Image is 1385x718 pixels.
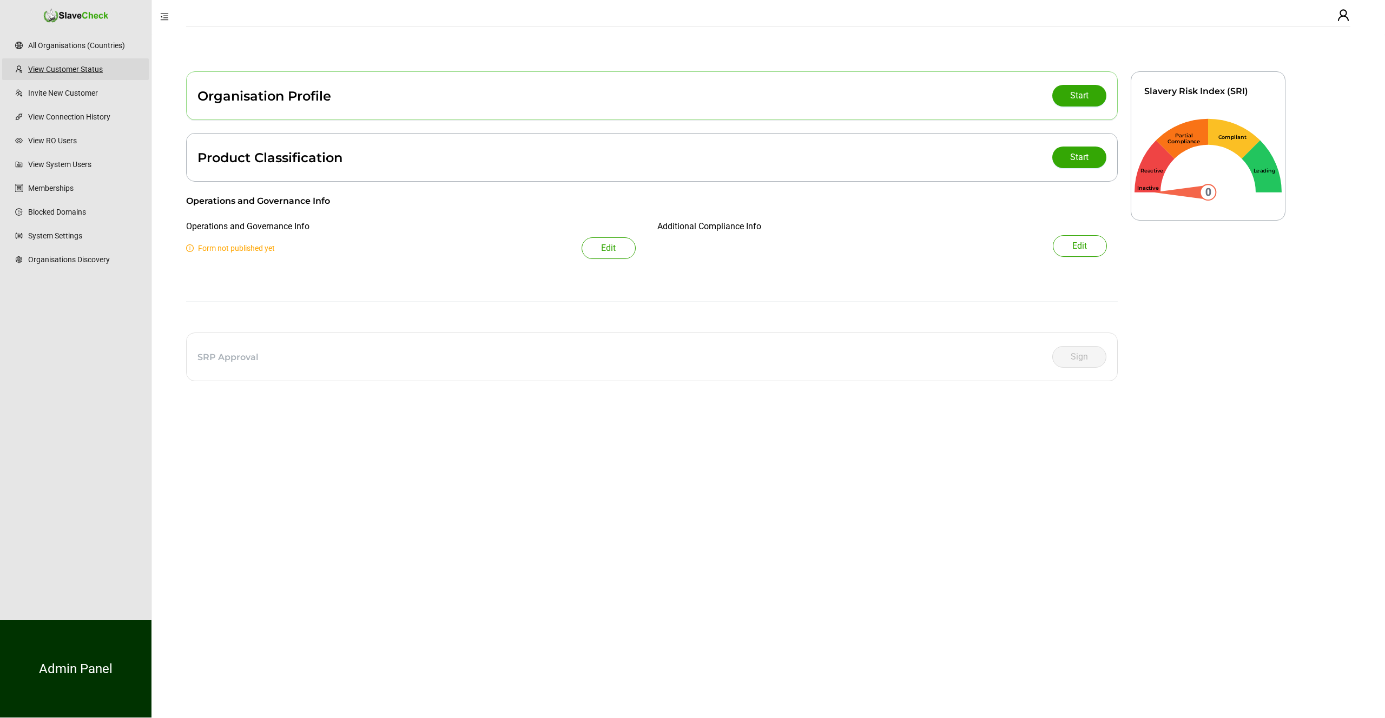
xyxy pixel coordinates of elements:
div: Leading [1247,168,1282,174]
a: Memberships [28,177,140,199]
a: System Settings [28,225,140,247]
button: Start [1052,147,1106,168]
span: Edit [601,242,616,255]
div: Product Classification [197,150,342,165]
span: Start [1070,151,1089,164]
text: 0 [1205,186,1211,198]
div: Reactive [1135,168,1169,174]
div: Inactive [1131,185,1165,191]
span: user [1337,9,1350,22]
span: Form not published yet [186,244,275,252]
span: Edit [1072,240,1087,252]
a: View System Users [28,154,140,175]
svg: Gauge 0 [1122,98,1295,219]
div: Organisation Profile [197,88,331,104]
div: Operations and Governance Info [186,220,309,233]
button: Start [1052,85,1106,107]
div: Partial Compliance [1166,132,1201,145]
a: View Connection History [28,106,140,128]
span: exclamation-circle [186,244,194,252]
div: Operations and Governance Info [186,195,1107,208]
a: View RO Users [28,130,140,151]
span: menu-fold [160,12,169,21]
a: Blocked Domains [28,201,140,223]
div: Slavery Risk Index (SRI) [1144,85,1272,98]
button: Edit [1053,235,1107,257]
div: SRP Approval [197,352,259,362]
span: Start [1070,89,1089,102]
a: Invite New Customer [28,82,140,104]
button: Edit [582,237,636,259]
a: All Organisations (Countries) [28,35,140,56]
button: Sign [1052,346,1106,368]
a: Organisations Discovery [28,249,140,270]
a: View Customer Status [28,58,140,80]
div: Additional Compliance Info [657,220,761,233]
div: Compliant [1215,134,1249,141]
